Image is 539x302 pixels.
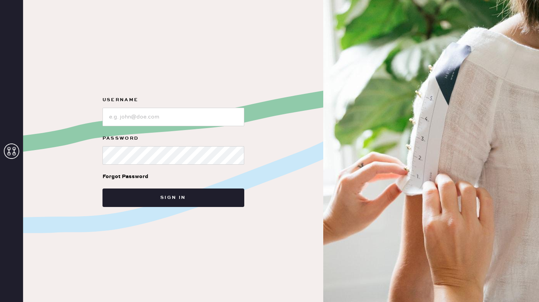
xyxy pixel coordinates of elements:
input: e.g. john@doe.com [102,108,244,126]
label: Password [102,134,244,143]
div: Forgot Password [102,172,148,181]
button: Sign in [102,189,244,207]
a: Forgot Password [102,165,148,189]
label: Username [102,95,244,105]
